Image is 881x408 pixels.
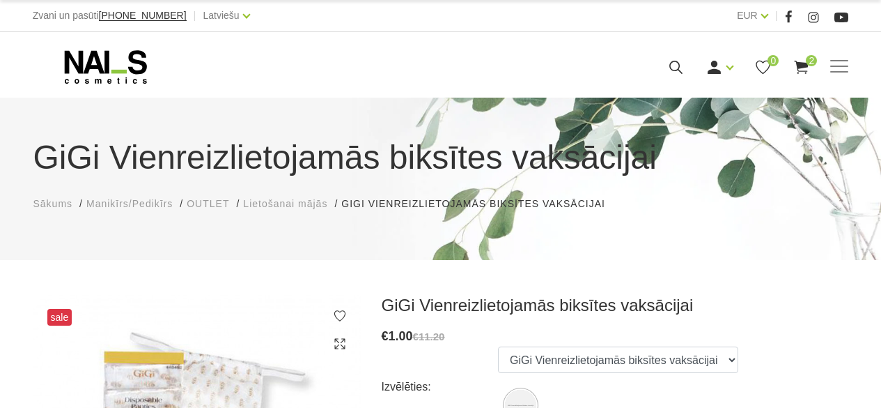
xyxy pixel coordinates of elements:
[33,7,187,24] div: Zvani un pasūti
[806,55,817,66] span: 2
[86,197,173,211] a: Manikīrs/Pedikīrs
[33,133,848,183] h1: GiGi Vienreizlietojamās biksītes vaksācijai
[187,197,229,211] a: OUTLET
[775,7,778,24] span: |
[754,59,772,76] a: 0
[382,376,499,398] div: Izvēlēties:
[33,197,73,211] a: Sākums
[243,198,327,209] span: Lietošanai mājās
[341,197,618,211] li: GiGi Vienreizlietojamās biksītes vaksācijai
[382,295,848,316] h3: GiGi Vienreizlietojamās biksītes vaksācijai
[382,329,389,343] span: €
[413,331,445,342] s: €11.20
[47,309,72,326] span: sale
[187,198,229,209] span: OUTLET
[389,329,413,343] span: 1.00
[243,197,327,211] a: Lietošanai mājās
[33,198,73,209] span: Sākums
[737,7,758,24] a: EUR
[793,59,810,76] a: 2
[99,10,187,21] a: [PHONE_NUMBER]
[86,198,173,209] span: Manikīrs/Pedikīrs
[767,55,779,66] span: 0
[203,7,240,24] a: Latviešu
[194,7,196,24] span: |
